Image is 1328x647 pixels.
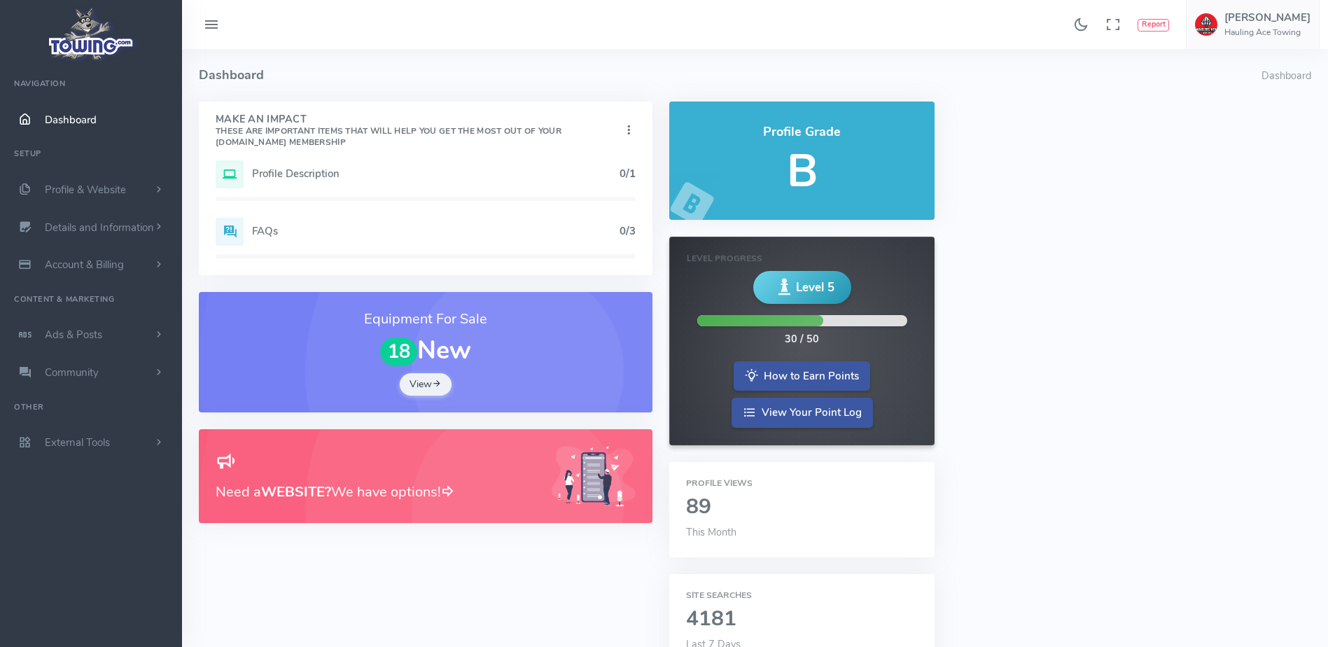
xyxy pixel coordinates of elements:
[216,114,622,148] h4: Make An Impact
[199,49,1261,102] h4: Dashboard
[686,608,918,631] h2: 4181
[216,125,561,148] small: These are important items that will help you get the most out of your [DOMAIN_NAME] Membership
[261,482,331,501] b: WEBSITE?
[45,113,97,127] span: Dashboard
[45,366,99,380] span: Community
[252,225,620,237] h5: FAQs
[686,125,918,139] h4: Profile Grade
[785,332,819,347] div: 30 / 50
[1224,12,1310,23] h5: [PERSON_NAME]
[686,479,918,488] h6: Profile Views
[734,361,870,391] a: How to Earn Points
[45,258,124,272] span: Account & Billing
[686,591,918,600] h6: Site Searches
[686,496,918,519] h2: 89
[45,328,102,342] span: Ads & Posts
[1261,69,1311,84] li: Dashboard
[44,4,139,64] img: logo
[1195,13,1217,36] img: user-image
[620,168,636,179] h5: 0/1
[216,337,636,366] h1: New
[796,279,834,296] span: Level 5
[686,525,736,539] span: This Month
[45,183,126,197] span: Profile & Website
[552,446,636,507] img: Generic placeholder image
[252,168,620,179] h5: Profile Description
[732,398,873,428] a: View Your Point Log
[45,436,110,450] span: External Tools
[400,373,452,396] a: View
[687,254,917,263] h6: Level Progress
[686,146,918,196] h5: B
[45,221,154,235] span: Details and Information
[1138,19,1169,32] button: Report
[1224,28,1310,37] h6: Hauling Ace Towing
[380,338,418,366] span: 18
[620,225,636,237] h5: 0/3
[216,481,535,503] h3: Need a We have options!
[216,309,636,330] h3: Equipment For Sale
